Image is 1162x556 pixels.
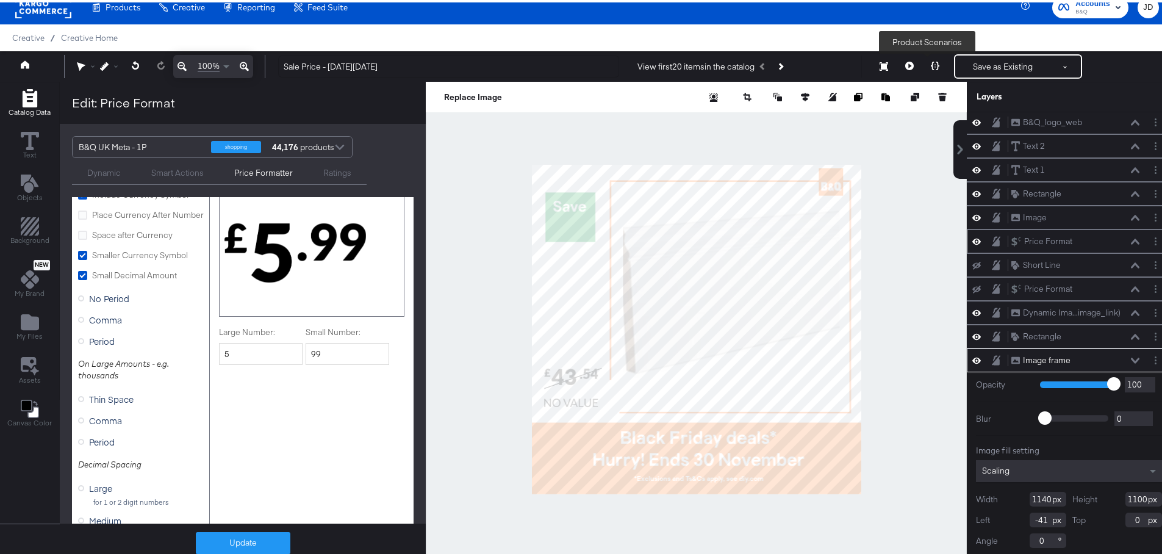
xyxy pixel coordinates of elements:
[444,88,502,101] button: Replace Image
[1149,209,1162,222] button: Layer Options
[12,31,45,40] span: Creative
[198,58,220,70] span: 100%
[637,59,755,70] div: View first 20 items in the catalog
[7,416,52,425] span: Canvas Color
[79,134,202,155] div: B&Q UK Meta - 1P
[854,88,866,101] button: Copy image
[1149,328,1162,341] button: Layer Options
[89,333,115,345] span: Period
[1024,281,1072,292] div: Price Format
[1011,233,1073,245] button: Price Format
[1023,328,1061,340] div: Rectangle
[234,165,293,176] div: Price Formatter
[306,324,389,336] label: Small Number:
[1149,352,1162,364] button: Layer Options
[89,391,134,403] span: Thin Space
[15,286,45,296] span: My Brand
[976,533,998,544] label: Angle
[772,53,789,75] button: Next Product
[19,373,41,383] span: Assets
[1011,185,1062,198] button: Rectangle
[7,255,52,300] button: NewMy Brand
[45,31,61,40] span: /
[709,91,718,99] svg: Remove background
[1011,114,1083,126] button: B&Q_logo_web
[92,227,173,238] span: Space after Currency
[9,105,51,115] span: Catalog Data
[72,92,174,109] div: Edit: Price Format
[854,90,863,99] svg: Copy image
[1011,304,1121,317] button: Dynamic Ima...image_link)
[13,126,46,161] button: Text
[976,411,1031,422] label: Blur
[976,377,1031,388] label: Opacity
[196,530,290,552] button: Update
[211,139,261,151] div: shopping
[1149,304,1162,317] button: Layer Options
[1,84,58,118] button: Add Rectangle
[92,267,177,278] span: Small Decimal Amount
[270,134,300,155] strong: 44,176
[1023,162,1045,173] div: Text 1
[34,259,50,267] span: New
[89,480,112,492] span: Large
[1024,233,1072,245] div: Price Format
[1023,305,1121,316] div: Dynamic Ima...image_link)
[89,512,121,524] span: Medium
[1072,491,1097,503] label: Height
[1023,257,1061,269] div: Short Line
[3,212,57,247] button: Add Rectangle
[89,412,122,424] span: Comma
[78,356,169,378] i: On Large Amounts - e.g. thousands
[955,53,1050,75] button: Save as Existing
[12,351,48,386] button: Assets
[16,329,43,339] span: My Files
[1011,161,1045,174] button: Text 1
[1011,280,1073,293] button: Price Format
[219,324,303,336] label: Large Number:
[92,247,188,258] span: Smaller Currency Symbol
[1149,280,1162,293] button: Layer Options
[1149,161,1162,174] button: Layer Options
[89,290,129,302] span: No Period
[1011,137,1045,150] button: Text 2
[1149,137,1162,150] button: Layer Options
[89,433,115,446] span: Period
[1011,328,1062,341] button: Rectangle
[78,457,142,467] i: Decimal Spacing
[1075,5,1110,15] span: B&Q
[976,491,998,503] label: Width
[1011,209,1047,222] button: Image
[151,165,204,176] div: Smart Actions
[93,496,209,504] div: for 1 or 2 digit numbers
[881,88,894,101] button: Paste image
[1149,185,1162,198] button: Layer Options
[9,308,50,343] button: Add Files
[982,463,1010,474] span: Scaling
[1149,114,1162,126] button: Layer Options
[1023,352,1071,364] div: Image frame
[1023,186,1061,197] div: Rectangle
[976,512,990,524] label: Left
[87,165,121,176] div: Dynamic
[1072,512,1086,524] label: Top
[10,233,49,243] span: Background
[323,165,351,176] div: Ratings
[61,31,118,40] a: Creative Home
[1023,138,1045,150] div: Text 2
[23,148,37,157] span: Text
[10,169,50,204] button: Add Text
[1011,256,1061,269] button: Short Line
[1149,233,1162,245] button: Layer Options
[1149,256,1162,269] button: Layer Options
[976,442,1162,454] div: Image fill setting
[881,90,890,99] svg: Paste image
[1023,114,1082,126] div: B&Q_logo_web
[17,190,43,200] span: Objects
[89,311,122,323] span: Comma
[270,134,307,155] div: products
[977,88,1101,100] div: Layers
[1011,352,1071,364] button: Image frame
[92,207,204,218] span: Place Currency After Number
